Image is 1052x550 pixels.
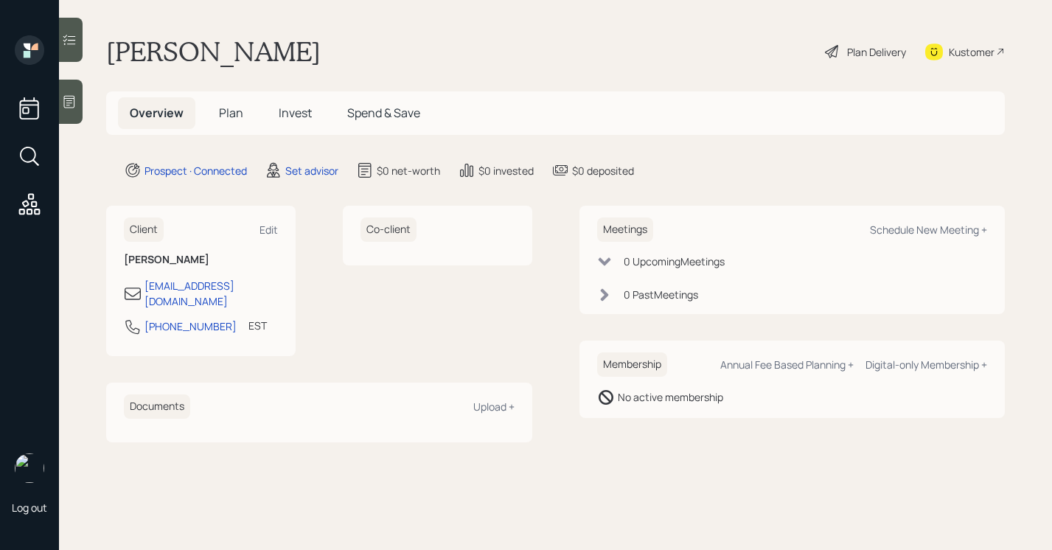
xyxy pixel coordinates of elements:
[124,254,278,266] h6: [PERSON_NAME]
[597,352,667,377] h6: Membership
[597,217,653,242] h6: Meetings
[347,105,420,121] span: Spend & Save
[720,358,854,372] div: Annual Fee Based Planning +
[624,287,698,302] div: 0 Past Meeting s
[572,163,634,178] div: $0 deposited
[144,163,247,178] div: Prospect · Connected
[360,217,417,242] h6: Co-client
[106,35,321,68] h1: [PERSON_NAME]
[124,394,190,419] h6: Documents
[248,318,267,333] div: EST
[847,44,906,60] div: Plan Delivery
[949,44,994,60] div: Kustomer
[285,163,338,178] div: Set advisor
[144,318,237,334] div: [PHONE_NUMBER]
[124,217,164,242] h6: Client
[279,105,312,121] span: Invest
[473,400,515,414] div: Upload +
[865,358,987,372] div: Digital-only Membership +
[130,105,184,121] span: Overview
[219,105,243,121] span: Plan
[377,163,440,178] div: $0 net-worth
[624,254,725,269] div: 0 Upcoming Meeting s
[12,501,47,515] div: Log out
[478,163,534,178] div: $0 invested
[15,453,44,483] img: retirable_logo.png
[144,278,278,309] div: [EMAIL_ADDRESS][DOMAIN_NAME]
[618,389,723,405] div: No active membership
[870,223,987,237] div: Schedule New Meeting +
[259,223,278,237] div: Edit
